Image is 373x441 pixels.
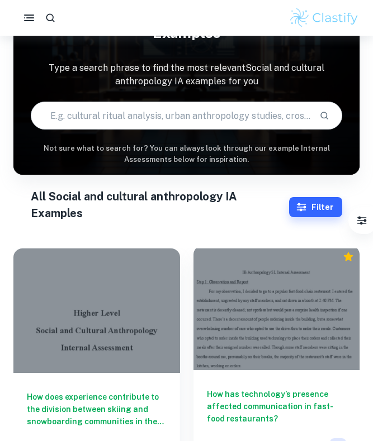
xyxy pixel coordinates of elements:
p: Type a search phrase to find the most relevant Social and cultural anthropology IA examples for you [13,61,360,88]
div: Premium [343,251,354,262]
img: Clastify logo [289,7,360,29]
button: Filter [351,209,373,232]
button: Filter [289,197,342,217]
input: E.g. cultural ritual analysis, urban anthropology studies, cross-cultural comparisons... [31,100,310,131]
h1: All Social and cultural anthropology IA Examples [31,188,289,222]
button: Search [315,106,334,125]
h6: Not sure what to search for? You can always look through our example Internal Assessments below f... [13,143,360,166]
h6: How has technology’s presence affected communication in fast-food restaurants? [207,388,347,425]
h6: How does experience contribute to the division between skiing and snowboarding communities in the... [27,391,167,428]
